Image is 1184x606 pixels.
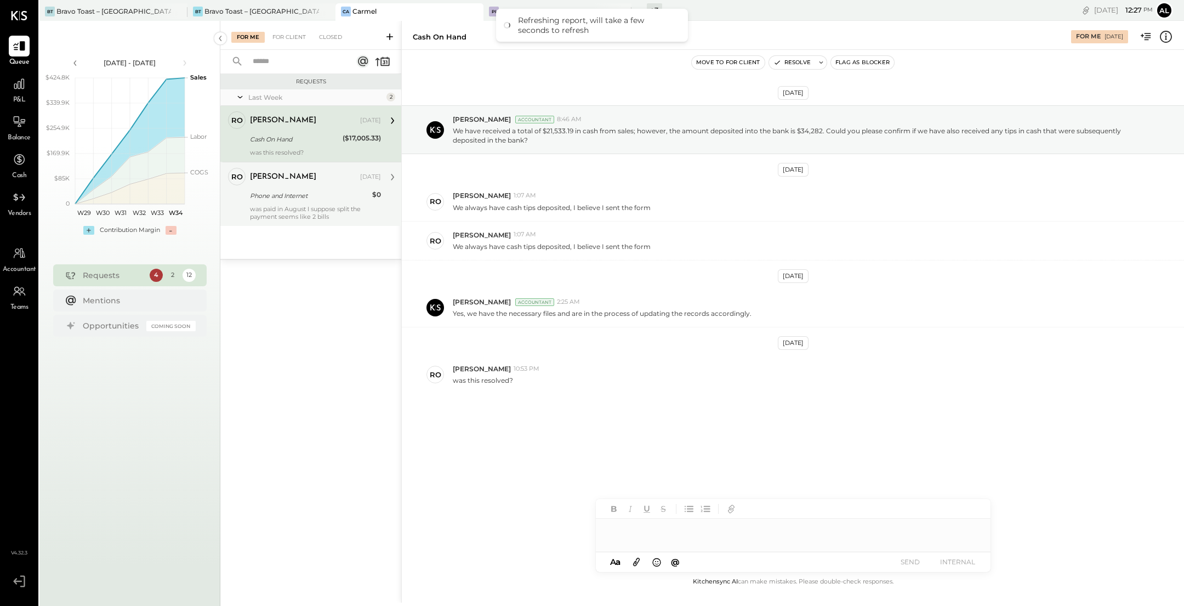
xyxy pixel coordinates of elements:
[489,7,499,16] div: Pi
[1105,33,1123,41] div: [DATE]
[115,209,127,217] text: W31
[250,134,339,145] div: Cash On Hand
[8,209,31,219] span: Vendors
[343,133,381,144] div: ($17,005.33)
[10,303,29,313] span: Teams
[9,58,30,67] span: Queue
[83,58,177,67] div: [DATE] - [DATE]
[372,189,381,200] div: $0
[430,196,441,207] div: ro
[183,269,196,282] div: 12
[77,209,91,217] text: W29
[45,73,70,81] text: $424.8K
[146,321,196,331] div: Coming Soon
[56,7,171,16] div: Bravo Toast – [GEOGRAPHIC_DATA]
[514,191,536,200] span: 1:07 AM
[1,149,38,181] a: Cash
[1,281,38,313] a: Teams
[166,269,179,282] div: 2
[616,557,621,567] span: a
[250,172,316,183] div: [PERSON_NAME]
[647,3,662,17] div: + 3
[453,126,1139,145] p: We have received a total of $21,533.19 in cash from sales; however, the amount deposited into the...
[231,115,243,126] div: ro
[250,205,381,220] div: was paid in August I suppose split the payment seems like 2 bills
[607,556,624,568] button: Aa
[607,502,621,516] button: Bold
[1094,5,1153,15] div: [DATE]
[778,269,809,283] div: [DATE]
[150,269,163,282] div: 4
[453,230,511,240] span: [PERSON_NAME]
[360,116,381,125] div: [DATE]
[248,93,384,102] div: Last Week
[47,149,70,157] text: $169.9K
[341,7,351,16] div: Ca
[231,172,243,182] div: ro
[3,265,36,275] span: Accountant
[166,226,177,235] div: -
[518,15,677,35] div: Refreshing report, will take a few seconds to refresh
[453,203,651,212] p: We always have cash tips deposited, I believe I sent the form
[1080,4,1091,16] div: copy link
[640,502,654,516] button: Underline
[889,554,932,569] button: SEND
[250,149,381,156] div: was this resolved?
[100,226,160,235] div: Contribution Margin
[1,73,38,105] a: P&L
[226,78,396,86] div: Requests
[668,555,683,569] button: @
[1,36,38,67] a: Queue
[698,502,713,516] button: Ordered List
[515,298,554,306] div: Accountant
[453,364,511,373] span: [PERSON_NAME]
[360,173,381,182] div: [DATE]
[1,187,38,219] a: Vendors
[267,32,311,43] div: For Client
[190,168,208,176] text: COGS
[83,226,94,235] div: +
[430,236,441,246] div: ro
[413,32,466,42] div: Cash On Hand
[1155,2,1173,19] button: Al
[656,502,670,516] button: Strikethrough
[557,298,580,307] span: 2:25 AM
[778,336,809,350] div: [DATE]
[13,95,26,105] span: P&L
[1076,32,1101,41] div: For Me
[204,7,319,16] div: Bravo Toast – [GEOGRAPHIC_DATA]
[936,554,980,569] button: INTERNAL
[724,502,738,516] button: Add URL
[193,7,203,16] div: BT
[514,365,539,373] span: 10:53 PM
[831,56,894,69] button: Flag as Blocker
[12,171,26,181] span: Cash
[623,502,637,516] button: Italic
[769,56,815,69] button: Resolve
[54,174,70,182] text: $85K
[83,320,141,331] div: Opportunities
[692,56,765,69] button: Move to for client
[453,191,511,200] span: [PERSON_NAME]
[453,376,513,385] p: was this resolved?
[453,309,752,318] p: Yes, we have the necessary files and are in the process of updating the records accordingly.
[132,209,145,217] text: W32
[671,557,680,567] span: @
[46,124,70,132] text: $254.9K
[83,295,190,306] div: Mentions
[95,209,109,217] text: W30
[190,73,207,81] text: Sales
[190,133,207,140] text: Labor
[514,230,536,239] span: 1:07 AM
[778,163,809,177] div: [DATE]
[778,86,809,100] div: [DATE]
[46,99,70,106] text: $339.9K
[1,243,38,275] a: Accountant
[500,7,522,16] div: Pitabu
[83,270,144,281] div: Requests
[250,190,369,201] div: Phone and Internet
[8,133,31,143] span: Balance
[168,209,183,217] text: W34
[515,116,554,123] div: Accountant
[45,7,55,16] div: BT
